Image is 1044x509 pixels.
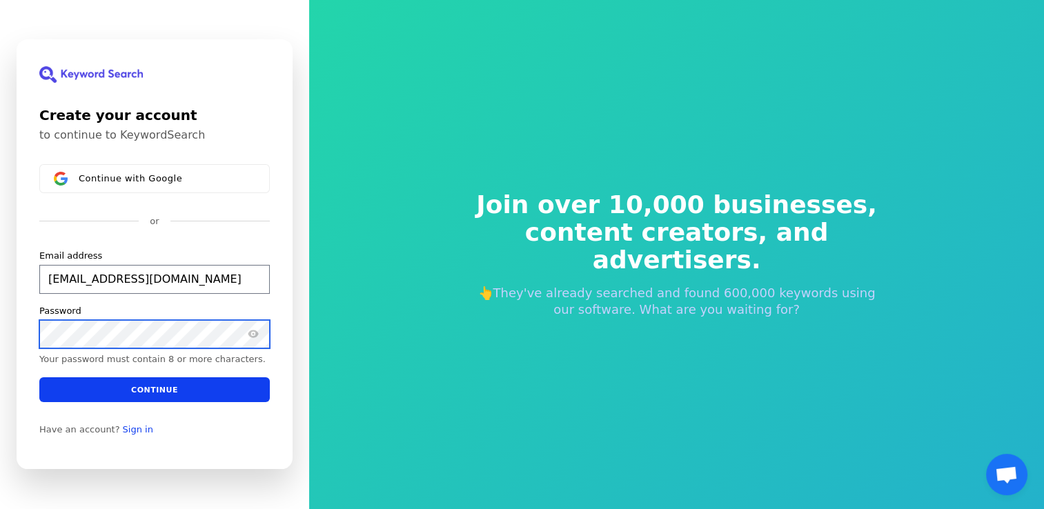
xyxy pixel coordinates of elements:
img: KeywordSearch [39,66,143,83]
a: Sign in [123,424,153,435]
label: Email address [39,250,102,262]
span: Join over 10,000 businesses, [467,191,887,219]
p: or [150,215,159,228]
p: 👆They've already searched and found 600,000 keywords using our software. What are you waiting for? [467,285,887,318]
label: Password [39,305,81,317]
p: Your password must contain 8 or more characters. [39,354,266,365]
button: Sign in with GoogleContinue with Google [39,164,270,193]
span: content creators, and advertisers. [467,219,887,274]
a: Open chat [986,454,1027,495]
h1: Create your account [39,105,270,126]
span: Continue with Google [79,173,182,184]
span: Have an account? [39,424,120,435]
button: Continue [39,377,270,402]
button: Show password [245,326,262,343]
img: Sign in with Google [54,172,68,186]
p: to continue to KeywordSearch [39,128,270,142]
